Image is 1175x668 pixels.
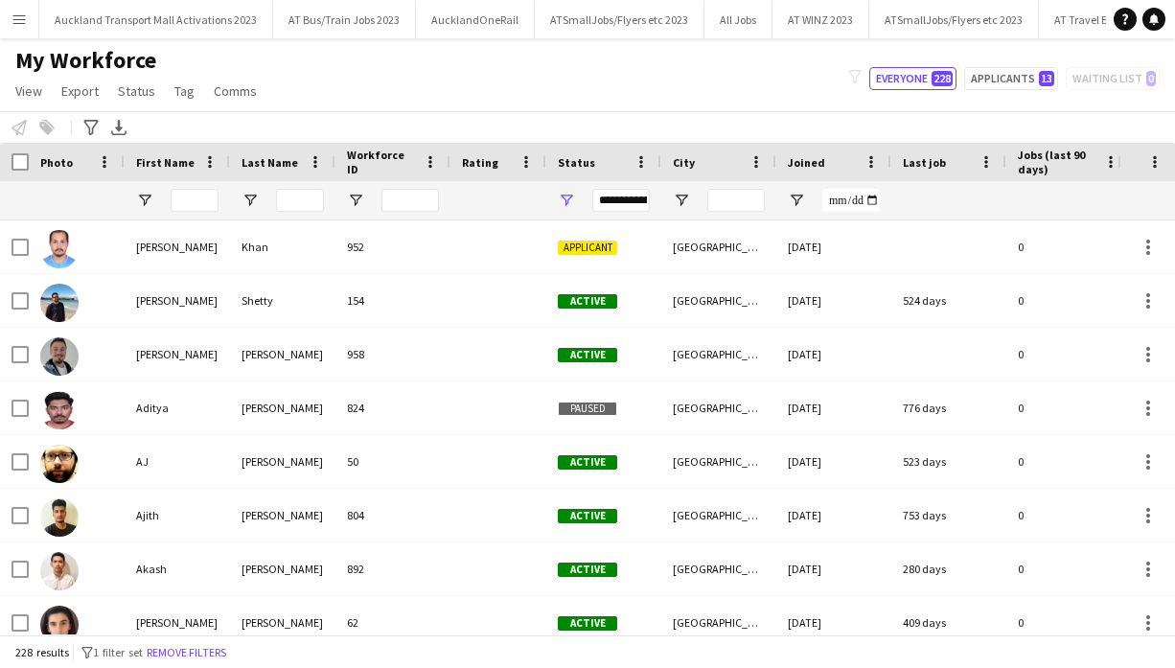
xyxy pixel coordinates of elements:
[125,489,230,541] div: Ajith
[776,489,891,541] div: [DATE]
[167,79,202,104] a: Tag
[381,189,439,212] input: Workforce ID Filter Input
[558,241,617,255] span: Applicant
[125,596,230,649] div: [PERSON_NAME]
[776,220,891,273] div: [DATE]
[1006,220,1131,273] div: 0
[558,509,617,523] span: Active
[776,596,891,649] div: [DATE]
[932,71,953,86] span: 228
[273,1,416,38] button: AT Bus/Train Jobs 2023
[39,1,273,38] button: Auckland Transport Mall Activations 2023
[40,284,79,322] img: Abhit Shetty
[136,155,195,170] span: First Name
[335,328,450,380] div: 958
[230,542,335,595] div: [PERSON_NAME]
[125,435,230,488] div: AJ
[1006,274,1131,327] div: 0
[558,294,617,309] span: Active
[40,230,79,268] img: Abdulrehman Khan
[61,82,99,100] span: Export
[964,67,1058,90] button: Applicants13
[107,116,130,139] app-action-btn: Export XLSX
[8,79,50,104] a: View
[335,489,450,541] div: 804
[214,82,257,100] span: Comms
[15,46,156,75] span: My Workforce
[1018,148,1096,176] span: Jobs (last 90 days)
[661,328,776,380] div: [GEOGRAPHIC_DATA]
[171,189,219,212] input: First Name Filter Input
[822,189,880,212] input: Joined Filter Input
[416,1,535,38] button: AucklandOneRail
[335,596,450,649] div: 62
[707,189,765,212] input: City Filter Input
[891,489,1006,541] div: 753 days
[40,498,79,537] img: Ajith Jose
[40,155,73,170] span: Photo
[40,391,79,429] img: Aditya Panchal
[118,82,155,100] span: Status
[891,435,1006,488] div: 523 days
[661,220,776,273] div: [GEOGRAPHIC_DATA]
[335,435,450,488] div: 50
[772,1,869,38] button: AT WINZ 2023
[93,645,143,659] span: 1 filter set
[788,155,825,170] span: Joined
[230,596,335,649] div: [PERSON_NAME]
[558,616,617,631] span: Active
[230,274,335,327] div: Shetty
[230,328,335,380] div: [PERSON_NAME]
[125,381,230,434] div: Aditya
[1039,1,1169,38] button: AT Travel Expos 2024
[661,596,776,649] div: [GEOGRAPHIC_DATA]
[125,542,230,595] div: Akash
[230,435,335,488] div: [PERSON_NAME]
[1006,489,1131,541] div: 0
[125,274,230,327] div: [PERSON_NAME]
[661,542,776,595] div: [GEOGRAPHIC_DATA]
[558,155,595,170] span: Status
[661,381,776,434] div: [GEOGRAPHIC_DATA]
[347,148,416,176] span: Workforce ID
[242,192,259,209] button: Open Filter Menu
[1039,71,1054,86] span: 13
[110,79,163,104] a: Status
[869,1,1039,38] button: ATSmallJobs/Flyers etc 2023
[125,328,230,380] div: [PERSON_NAME]
[673,155,695,170] span: City
[661,435,776,488] div: [GEOGRAPHIC_DATA]
[776,328,891,380] div: [DATE]
[230,220,335,273] div: Khan
[661,489,776,541] div: [GEOGRAPHIC_DATA]
[206,79,265,104] a: Comms
[1006,328,1131,380] div: 0
[776,381,891,434] div: [DATE]
[776,542,891,595] div: [DATE]
[891,596,1006,649] div: 409 days
[230,381,335,434] div: [PERSON_NAME]
[891,381,1006,434] div: 776 days
[1006,542,1131,595] div: 0
[558,402,617,416] span: Paused
[891,542,1006,595] div: 280 days
[40,606,79,644] img: Aleisha Wallabh-Smith
[136,192,153,209] button: Open Filter Menu
[335,274,450,327] div: 154
[276,189,324,212] input: Last Name Filter Input
[558,348,617,362] span: Active
[230,489,335,541] div: [PERSON_NAME]
[335,542,450,595] div: 892
[558,455,617,470] span: Active
[462,155,498,170] span: Rating
[80,116,103,139] app-action-btn: Advanced filters
[174,82,195,100] span: Tag
[661,274,776,327] div: [GEOGRAPHIC_DATA]
[125,220,230,273] div: [PERSON_NAME]
[535,1,704,38] button: ATSmallJobs/Flyers etc 2023
[40,445,79,483] img: AJ Murtagh
[673,192,690,209] button: Open Filter Menu
[40,337,79,376] img: Adam O
[15,82,42,100] span: View
[869,67,956,90] button: Everyone228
